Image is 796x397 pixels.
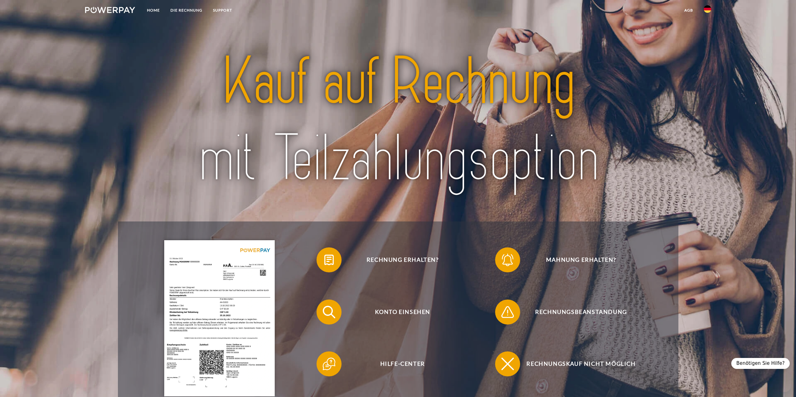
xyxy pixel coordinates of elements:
img: qb_search.svg [321,304,337,320]
img: title-powerpay_de.svg [150,40,646,201]
a: DIE RECHNUNG [165,5,208,16]
a: SUPPORT [208,5,237,16]
iframe: Schaltfläche zum Öffnen des Messaging-Fensters [771,372,791,392]
img: qb_close.svg [500,356,515,372]
img: logo-powerpay-white.svg [85,7,135,13]
a: Home [142,5,165,16]
button: Rechnung erhalten? [317,247,479,272]
button: Rechnungsbeanstandung [495,300,658,325]
button: Konto einsehen [317,300,479,325]
img: single_invoice_powerpay_de.jpg [164,240,275,396]
div: Benötigen Sie Hilfe? [731,358,790,369]
button: Rechnungskauf nicht möglich [495,351,658,376]
img: qb_bell.svg [500,252,515,268]
img: qb_warning.svg [500,304,515,320]
span: Mahnung erhalten? [504,247,658,272]
img: qb_help.svg [321,356,337,372]
button: Hilfe-Center [317,351,479,376]
span: Rechnung erhalten? [326,247,479,272]
img: de [704,5,711,13]
span: Hilfe-Center [326,351,479,376]
span: Rechnungskauf nicht möglich [504,351,658,376]
img: qb_bill.svg [321,252,337,268]
button: Mahnung erhalten? [495,247,658,272]
span: Konto einsehen [326,300,479,325]
a: agb [679,5,698,16]
span: Rechnungsbeanstandung [504,300,658,325]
